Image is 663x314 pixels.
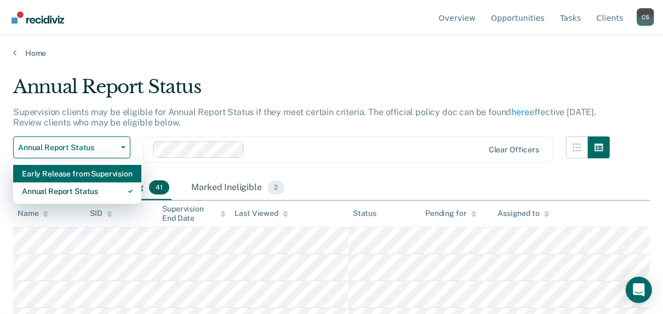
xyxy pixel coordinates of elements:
div: Open Intercom Messenger [626,277,652,303]
span: 41 [149,180,169,195]
div: Annual Report Status [22,182,133,200]
div: Supervision End Date [162,204,226,223]
div: Last Viewed [235,209,288,218]
div: SID [90,209,112,218]
a: here [512,107,529,117]
div: Annual Report Status [13,76,610,107]
div: Pending for [425,209,476,218]
div: Assigned to [498,209,549,218]
div: Early Release from Supervision [22,165,133,182]
div: Dropdown Menu [13,161,141,204]
p: Supervision clients may be eligible for Annual Report Status if they meet certain criteria. The o... [13,107,596,128]
a: Home [13,48,650,58]
div: Clear officers [489,145,539,155]
div: Status [353,209,376,218]
div: Name [18,209,48,218]
button: Profile dropdown button [637,8,654,26]
span: Annual Report Status [18,143,117,152]
div: C S [637,8,654,26]
span: 2 [267,180,284,195]
img: Recidiviz [12,12,64,24]
button: Annual Report Status [13,136,130,158]
div: Marked Ineligible2 [189,176,287,200]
